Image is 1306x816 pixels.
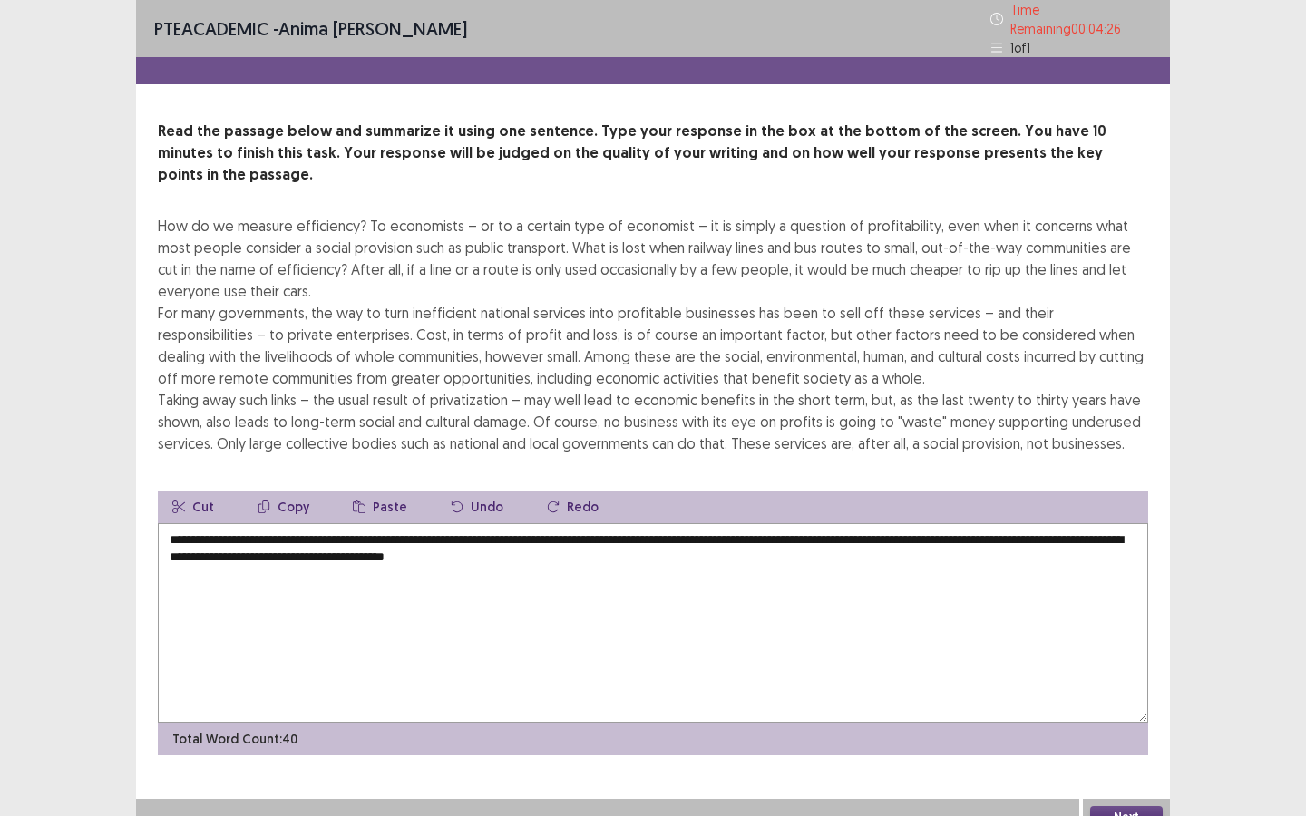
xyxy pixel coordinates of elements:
div: How do we measure efficiency? To economists – or to a certain type of economist – it is simply a ... [158,215,1148,454]
p: - anima [PERSON_NAME] [154,15,467,43]
button: Redo [532,491,613,523]
p: Read the passage below and summarize it using one sentence. Type your response in the box at the ... [158,121,1148,186]
button: Cut [158,491,229,523]
p: 1 of 1 [1010,38,1030,57]
p: Total Word Count: 40 [172,730,297,749]
button: Paste [338,491,422,523]
span: PTE academic [154,17,268,40]
button: Copy [243,491,324,523]
button: Undo [436,491,518,523]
